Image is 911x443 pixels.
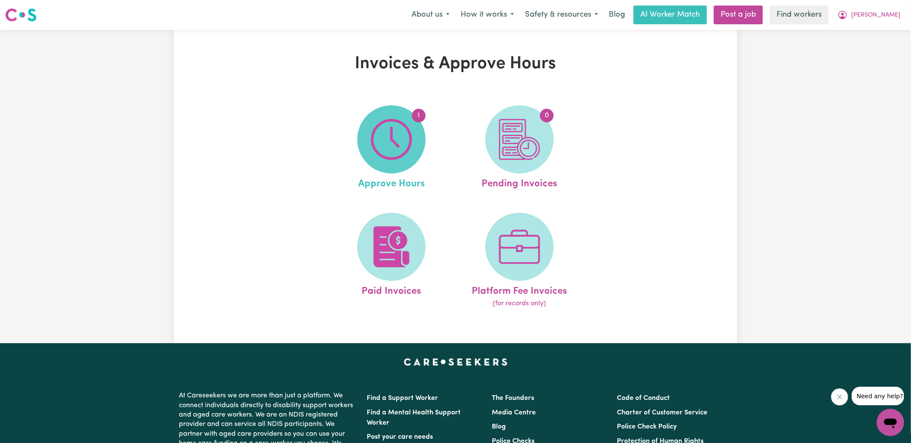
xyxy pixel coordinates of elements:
[482,174,557,191] span: Pending Invoices
[412,109,426,122] span: 1
[520,6,604,24] button: Safety & resources
[330,105,453,191] a: Approve Hours
[404,359,508,365] a: Careseekers home page
[617,423,677,430] a: Police Check Policy
[362,281,421,299] span: Paid Invoices
[604,6,630,24] a: Blog
[5,5,37,25] a: Careseekers logo
[634,6,707,24] a: AI Worker Match
[493,298,546,309] span: (for records only)
[831,388,848,405] iframe: Close message
[367,395,438,402] a: Find a Support Worker
[617,409,708,416] a: Charter of Customer Service
[770,6,829,24] a: Find workers
[540,109,554,122] span: 0
[458,213,581,309] a: Platform Fee Invoices(for records only)
[832,6,906,24] button: My Account
[851,11,900,20] span: [PERSON_NAME]
[877,409,904,436] iframe: Button to launch messaging window
[714,6,763,24] a: Post a job
[492,395,534,402] a: The Founders
[492,423,506,430] a: Blog
[458,105,581,191] a: Pending Invoices
[406,6,455,24] button: About us
[358,174,425,191] span: Approve Hours
[367,409,461,426] a: Find a Mental Health Support Worker
[472,281,567,299] span: Platform Fee Invoices
[492,409,536,416] a: Media Centre
[330,213,453,309] a: Paid Invoices
[367,434,433,440] a: Post your care needs
[617,395,670,402] a: Code of Conduct
[273,54,638,74] h1: Invoices & Approve Hours
[5,7,37,23] img: Careseekers logo
[455,6,520,24] button: How it works
[852,387,904,405] iframe: Message from company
